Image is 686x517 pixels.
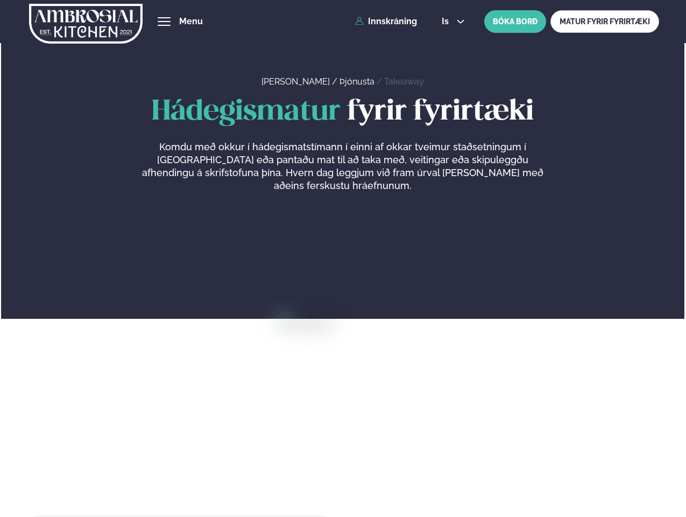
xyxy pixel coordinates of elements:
[550,10,659,33] a: MATUR FYRIR FYRIRTÆKI
[158,15,171,28] button: hamburger
[139,141,546,192] p: Komdu með okkur í hádegismatstímann í einni af okkar tveimur staðsetningum í [GEOGRAPHIC_DATA] eð...
[377,76,384,87] span: /
[355,17,417,26] a: Innskráning
[261,76,330,87] a: [PERSON_NAME]
[332,76,340,87] span: /
[384,76,424,87] a: Takeaway
[28,96,657,128] h1: fyrir fyrirtæki
[29,2,143,46] img: logo
[484,10,546,33] button: BÓKA BORÐ
[442,17,452,26] span: is
[152,99,341,125] span: Hádegismatur
[433,17,473,26] button: is
[340,76,374,87] a: Þjónusta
